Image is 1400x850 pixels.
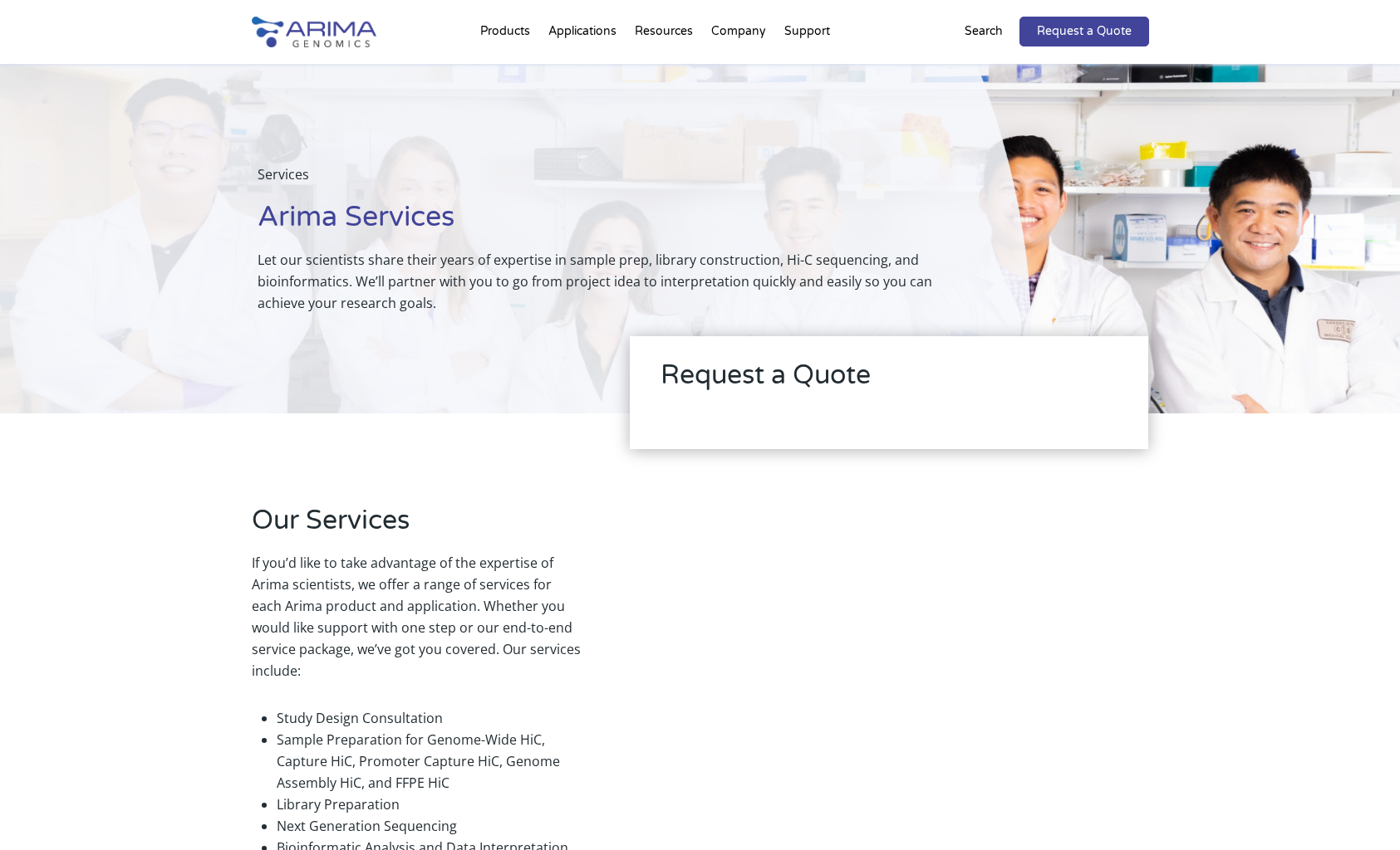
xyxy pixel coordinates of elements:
[277,794,581,815] li: Library Preparation
[277,815,581,837] li: Next Generation Sequencing
[258,198,947,249] h1: Arima Services
[277,707,581,729] li: Study Design Consultation
[258,164,947,198] p: Services
[252,552,581,695] p: If you’d like to take advantage of the expertise of Arima scientists, we offer a range of service...
[277,729,581,794] li: Sample Preparation for Genome-Wide HiC, Capture HiC, Promoter Capture HiC, Genome Assembly HiC, a...
[252,502,581,552] h2: Our Services
[661,357,1118,407] h2: Request a Quote
[965,21,1003,42] p: Search
[252,17,376,47] img: Arima-Genomics-logo
[258,249,947,314] p: Let our scientists share their years of expertise in sample prep, library construction, Hi-C sequ...
[1019,17,1149,46] a: Request a Quote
